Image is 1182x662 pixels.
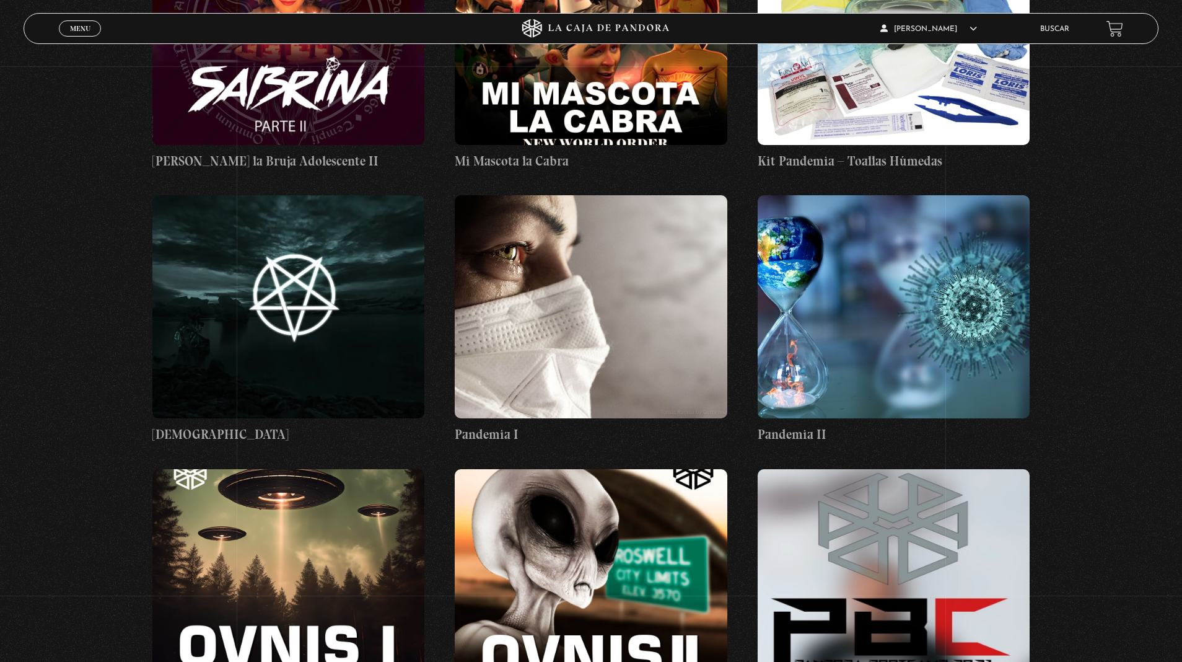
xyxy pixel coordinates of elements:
h4: Pandemia I [455,425,727,444]
h4: [DEMOGRAPHIC_DATA] [152,425,425,444]
h4: Kit Pandemia – Toallas Húmedas [758,151,1030,171]
h4: Pandemia II [758,425,1030,444]
a: Buscar [1040,25,1069,33]
span: [PERSON_NAME] [880,25,977,33]
span: Cerrar [66,35,95,44]
a: [DEMOGRAPHIC_DATA] [152,195,425,444]
h4: [PERSON_NAME] la Bruja Adolescente II [152,151,425,171]
h4: Mi Mascota la Cabra [455,151,727,171]
a: Pandemia I [455,195,727,444]
span: Menu [70,25,90,32]
a: Pandemia II [758,195,1030,444]
a: View your shopping cart [1106,20,1123,37]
